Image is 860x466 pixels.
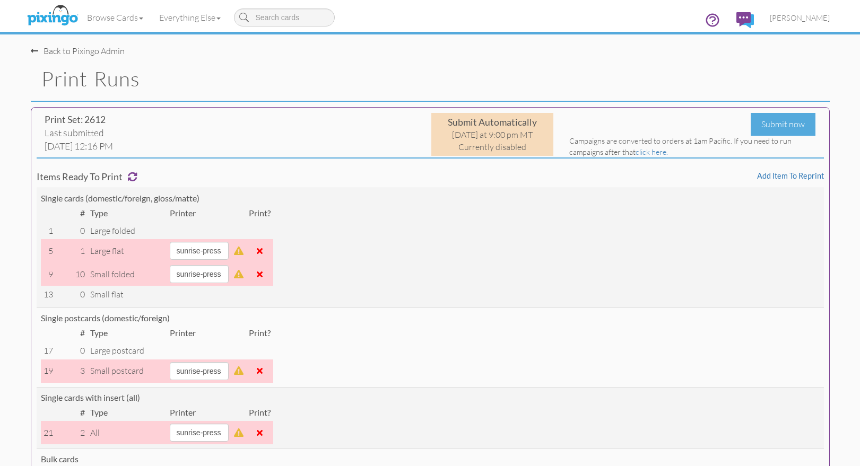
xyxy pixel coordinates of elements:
[41,222,56,240] td: 1
[56,421,88,444] td: 2
[434,141,551,153] div: Currently disabled
[88,359,167,383] td: small postcard
[167,205,231,222] td: Printer
[246,324,273,342] td: Print?
[31,34,830,57] nav-back: Pixingo Admin
[167,404,231,421] td: Printer
[88,324,167,342] td: Type
[56,286,88,303] td: 0
[45,113,291,126] div: Print Set: 2612
[31,45,125,57] div: Back to Pixingo Admin
[56,404,88,421] td: #
[434,116,551,129] div: Submit Automatically
[56,324,88,342] td: #
[88,262,167,286] td: small folded
[41,68,830,90] h1: Print Runs
[757,171,824,180] a: Add item to reprint
[569,136,816,157] div: Campaigns are converted to orders at 1am Pacific. If you need to run campaigns after that
[88,342,167,359] td: large postcard
[45,139,291,153] div: [DATE] 12:16 PM
[24,3,81,29] img: pixingo logo
[37,172,824,182] h4: Items ready to print
[736,12,754,28] img: comments.svg
[88,239,167,262] td: large flat
[246,205,273,222] td: Print?
[41,192,820,205] div: Single cards (domestic/foreign, gloss/matte)
[151,4,229,31] a: Everything Else
[434,129,551,141] div: [DATE] at 9:00 pm MT
[41,312,820,324] div: Single postcards (domestic/foreign)
[636,147,668,156] a: click here.
[56,205,88,222] td: #
[88,286,167,303] td: small flat
[41,453,820,465] div: Bulk cards
[88,421,167,444] td: All
[56,342,88,359] td: 0
[88,222,167,240] td: large folded
[79,4,151,31] a: Browse Cards
[41,262,56,286] td: 9
[56,239,88,262] td: 1
[762,4,838,31] a: [PERSON_NAME]
[41,359,56,383] td: 19
[41,421,56,444] td: 21
[751,113,815,136] div: Submit now
[41,342,56,359] td: 17
[56,222,88,240] td: 0
[234,8,335,27] input: Search cards
[56,262,88,286] td: 10
[45,126,291,139] div: Last submitted
[41,392,820,404] div: Single cards with insert (all)
[167,324,231,342] td: Printer
[246,404,273,421] td: Print?
[56,359,88,383] td: 3
[770,13,830,22] span: [PERSON_NAME]
[41,239,56,262] td: 5
[88,205,167,222] td: Type
[88,404,167,421] td: Type
[41,286,56,303] td: 13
